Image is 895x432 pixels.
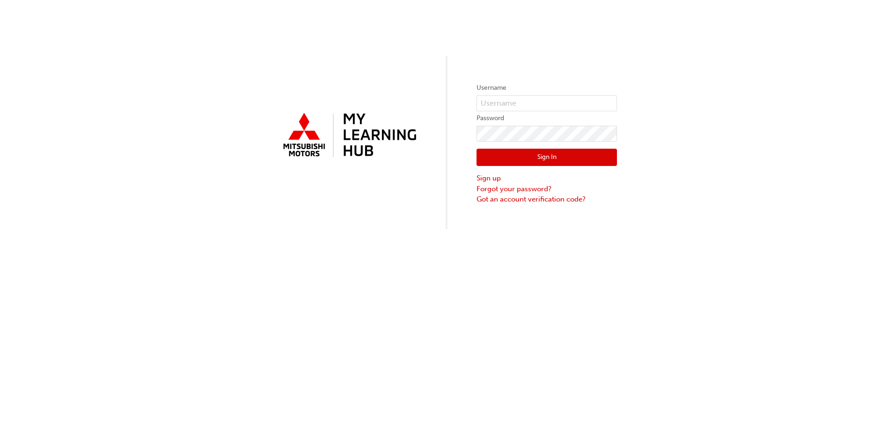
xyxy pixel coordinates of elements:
a: Sign up [477,173,617,184]
img: mmal [278,109,418,162]
a: Got an account verification code? [477,194,617,205]
a: Forgot your password? [477,184,617,194]
label: Username [477,82,617,94]
label: Password [477,113,617,124]
button: Sign In [477,149,617,166]
input: Username [477,95,617,111]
